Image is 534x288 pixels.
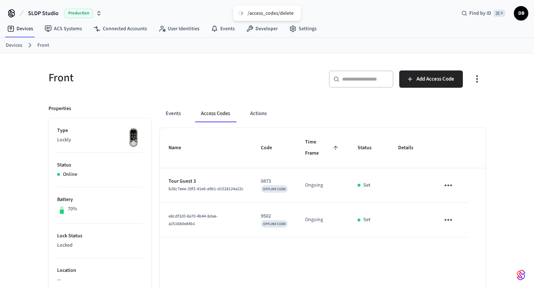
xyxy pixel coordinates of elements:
a: ACS Systems [39,22,88,35]
td: Ongoing [296,203,349,237]
a: User Identities [153,22,205,35]
a: Developer [240,22,284,35]
p: Locked [57,242,143,249]
span: b26c7eee-29f2-41e6-a9b1-d1528124a22c [169,186,244,192]
a: Events [205,22,240,35]
p: Type [57,127,143,134]
span: Time Frame [305,137,340,159]
span: e8cdf320-8a70-4b44-8dae-a25168de84b1 [169,213,218,227]
a: Front [37,42,49,49]
p: Location [57,267,143,274]
span: Details [398,142,423,154]
p: 9502 [261,212,288,220]
button: DB [514,6,528,20]
span: Code [261,142,281,154]
table: sticky table [160,128,485,237]
div: /access_codes/delete [248,10,294,17]
span: Add Access Code [416,74,454,84]
button: Events [160,105,187,122]
span: OFFLINE CODE [263,221,286,227]
span: OFFLINE CODE [263,187,286,192]
a: Settings [284,22,322,35]
p: Set [363,216,370,224]
div: Find by ID⌘ K [456,7,511,20]
img: Lockly Vision Lock, Front [125,127,143,148]
h5: Front [49,70,263,85]
span: Find by ID [469,10,491,17]
p: 0873 [261,178,288,185]
button: Add Access Code [399,70,463,88]
button: Access Codes [195,105,236,122]
p: 70% [68,205,77,213]
button: Actions [244,105,272,122]
span: Production [64,9,93,18]
p: Lock Status [57,232,143,240]
div: ant example [160,105,485,122]
span: DB [515,7,528,20]
span: ⌘ K [493,10,505,17]
p: Tour Guest 3 [169,178,244,185]
a: Devices [6,42,22,49]
p: Lockly [57,136,143,144]
p: Properties [49,105,71,113]
span: SLDP Studio [28,9,59,18]
td: Ongoing [296,168,349,203]
span: Status [358,142,381,154]
p: Set [363,182,370,189]
img: SeamLogoGradient.69752ec5.svg [517,269,525,281]
span: Name [169,142,190,154]
a: Devices [1,22,39,35]
p: Battery [57,196,143,204]
a: Connected Accounts [88,22,153,35]
p: Status [57,161,143,169]
p: Online [63,171,77,178]
p: — [57,276,143,284]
